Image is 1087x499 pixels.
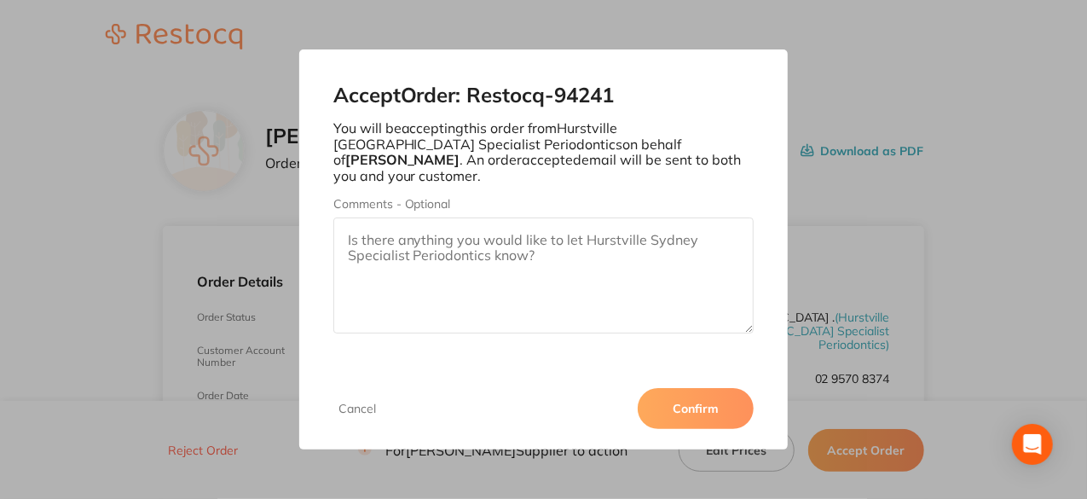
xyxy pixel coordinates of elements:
b: [PERSON_NAME] [345,151,460,168]
p: You will be accepting this order from Hurstville [GEOGRAPHIC_DATA] Specialist Periodontics on beh... [333,120,755,183]
div: Open Intercom Messenger [1012,424,1053,465]
button: Confirm [638,388,754,429]
h2: Accept Order: Restocq- 94241 [333,84,755,107]
label: Comments - Optional [333,197,755,211]
button: Cancel [333,401,381,416]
